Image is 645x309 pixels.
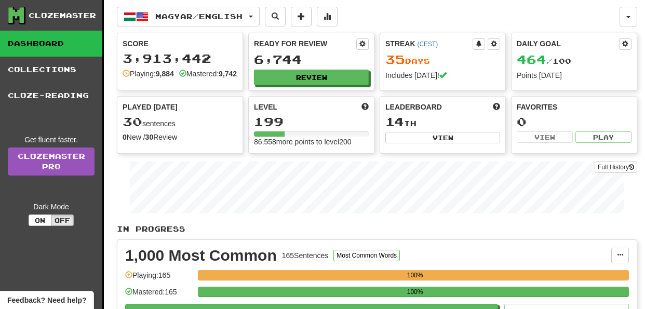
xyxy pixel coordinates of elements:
div: Day s [385,53,500,66]
div: Includes [DATE]! [385,70,500,80]
span: Open feedback widget [7,295,86,305]
span: 464 [517,52,546,66]
button: More stats [317,7,338,26]
span: Magyar / English [155,12,243,21]
span: 30 [123,114,142,129]
div: 199 [254,115,369,128]
span: 14 [385,114,404,129]
a: (CEST) [417,41,438,48]
span: / 100 [517,57,571,65]
strong: 0 [123,133,127,141]
button: View [385,132,500,143]
button: Play [575,131,631,143]
div: Streak [385,38,473,49]
div: th [385,115,500,129]
div: Playing: [123,69,174,79]
span: Level [254,102,277,112]
div: 165 Sentences [282,250,329,261]
button: Search sentences [265,7,286,26]
button: Off [51,214,74,226]
strong: 30 [145,133,154,141]
p: In Progress [117,224,637,234]
button: View [517,131,573,143]
button: On [29,214,51,226]
div: Ready for Review [254,38,356,49]
div: 100% [201,270,629,280]
div: 0 [517,115,631,128]
div: Favorites [517,102,631,112]
div: 100% [201,287,629,297]
div: 6,744 [254,53,369,66]
div: New / Review [123,132,237,142]
div: Score [123,38,237,49]
a: ClozemasterPro [8,147,95,176]
div: Clozemaster [29,10,96,21]
button: Add sentence to collection [291,7,312,26]
button: Full History [595,162,637,173]
div: 1,000 Most Common [125,248,277,263]
div: Mastered: [179,69,237,79]
span: Played [DATE] [123,102,178,112]
div: sentences [123,115,237,129]
span: 35 [385,52,405,66]
div: Points [DATE] [517,70,631,80]
strong: 9,884 [156,70,174,78]
span: This week in points, UTC [493,102,500,112]
div: Daily Goal [517,38,619,50]
button: Review [254,70,369,85]
button: Magyar/English [117,7,260,26]
div: Mastered: 165 [125,287,193,304]
span: Leaderboard [385,102,442,112]
button: Most Common Words [333,250,400,261]
div: 3,913,442 [123,52,237,65]
div: 86,558 more points to level 200 [254,137,369,147]
span: Score more points to level up [361,102,369,112]
div: Playing: 165 [125,270,193,287]
div: Get fluent faster. [8,135,95,145]
div: Dark Mode [8,201,95,212]
strong: 9,742 [219,70,237,78]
